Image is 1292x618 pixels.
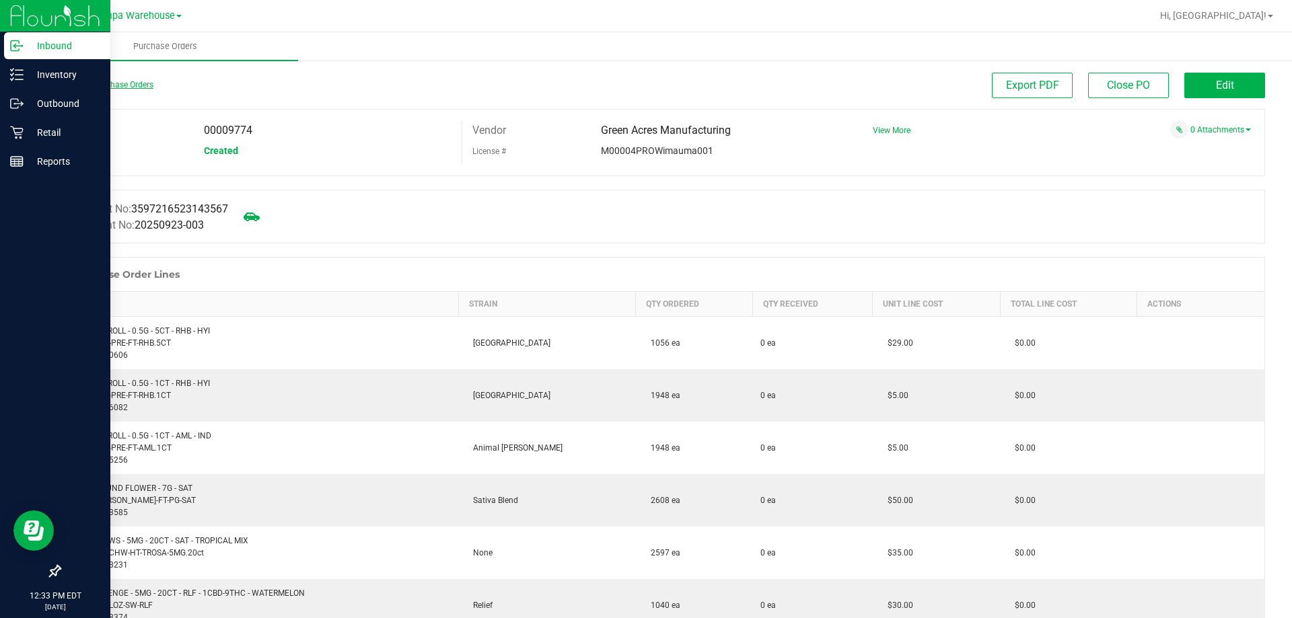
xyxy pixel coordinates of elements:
[881,601,913,610] span: $30.00
[1008,601,1036,610] span: $0.00
[1008,443,1036,453] span: $0.00
[115,40,215,52] span: Purchase Orders
[70,217,204,233] label: Shipment No:
[466,548,493,557] span: None
[752,292,872,317] th: Qty Received
[644,601,680,610] span: 1040 ea
[238,203,265,230] span: Mark as not Arrived
[1170,120,1188,139] span: Attach a document
[881,391,908,400] span: $5.00
[131,202,228,215] span: 3597216523143567
[69,430,451,466] div: FT - PRE-ROLL - 0.5G - 1CT - AML - IND SKU: FLO-PRE-FT-AML.1CT Part: 1015256
[204,124,252,137] span: 00009774
[10,97,24,110] inline-svg: Outbound
[61,292,459,317] th: Item
[760,337,776,349] span: 0 ea
[24,153,104,169] p: Reports
[1088,73,1169,98] button: Close PO
[93,10,175,22] span: Tampa Warehouse
[873,126,910,135] a: View More
[466,601,493,610] span: Relief
[992,73,1073,98] button: Export PDF
[69,377,451,414] div: FT - PRE-ROLL - 0.5G - 1CT - RHB - HYI SKU: FLO-PRE-FT-RHB.1CT Part: 1016082
[644,338,680,348] span: 1056 ea
[73,269,180,280] h1: Purchase Order Lines
[472,141,506,161] label: License #
[69,535,451,571] div: HT - CHEWS - 5MG - 20CT - SAT - TROPICAL MIX SKU: EDI-CHW-HT-TROSA-5MG.20ct Part: 1018231
[1137,292,1264,317] th: Actions
[601,124,731,137] span: Green Acres Manufacturing
[204,145,238,156] span: Created
[1008,548,1036,557] span: $0.00
[644,548,680,557] span: 2597 ea
[10,155,24,168] inline-svg: Reports
[1008,338,1036,348] span: $0.00
[760,442,776,454] span: 0 ea
[1160,10,1266,21] span: Hi, [GEOGRAPHIC_DATA]!
[135,219,204,231] span: 20250923-003
[10,68,24,81] inline-svg: Inventory
[6,590,104,602] p: 12:33 PM EDT
[10,39,24,52] inline-svg: Inbound
[70,201,228,217] label: Manifest No:
[24,95,104,112] p: Outbound
[24,124,104,141] p: Retail
[636,292,753,317] th: Qty Ordered
[881,548,913,557] span: $35.00
[760,547,776,559] span: 0 ea
[24,38,104,54] p: Inbound
[466,443,563,453] span: Animal [PERSON_NAME]
[644,391,680,400] span: 1948 ea
[32,32,298,61] a: Purchase Orders
[466,496,518,505] span: Sativa Blend
[1184,73,1265,98] button: Edit
[10,126,24,139] inline-svg: Retail
[881,443,908,453] span: $5.00
[601,145,713,156] span: M00004PROWimauma001
[1190,125,1251,134] a: 0 Attachments
[13,510,54,551] iframe: Resource center
[873,292,1000,317] th: Unit Line Cost
[458,292,636,317] th: Strain
[760,389,776,401] span: 0 ea
[760,599,776,611] span: 0 ea
[1008,391,1036,400] span: $0.00
[1000,292,1137,317] th: Total Line Cost
[644,443,680,453] span: 1948 ea
[466,391,550,400] span: [GEOGRAPHIC_DATA]
[1008,496,1036,505] span: $0.00
[644,496,680,505] span: 2608 ea
[6,602,104,612] p: [DATE]
[472,120,506,141] label: Vendor
[1107,79,1150,91] span: Close PO
[1216,79,1234,91] span: Edit
[69,325,451,361] div: FT - PRE-ROLL - 0.5G - 5CT - RHB - HYI SKU: FLO-PRE-FT-RHB.5CT Part: 1010606
[466,338,550,348] span: [GEOGRAPHIC_DATA]
[760,494,776,506] span: 0 ea
[881,338,913,348] span: $29.00
[24,67,104,83] p: Inventory
[69,482,451,518] div: FT - GROUND FLOWER - 7G - SAT SKU: [PERSON_NAME]-FT-PG-SAT Part: 1013585
[1006,79,1059,91] span: Export PDF
[881,496,913,505] span: $50.00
